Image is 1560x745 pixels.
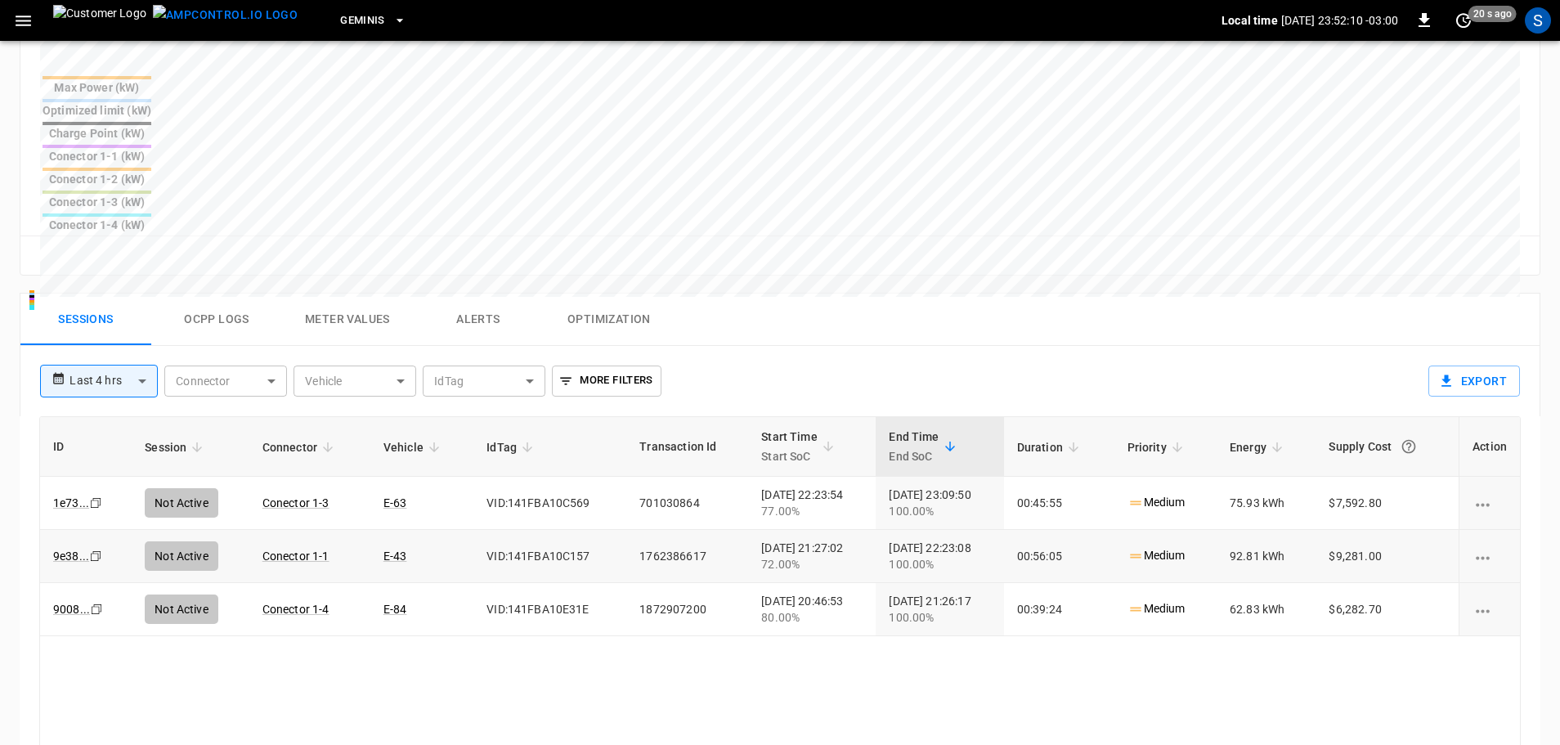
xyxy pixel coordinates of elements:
[1525,7,1551,34] div: profile-icon
[761,556,863,572] div: 72.00%
[626,583,748,636] td: 1872907200
[40,417,1520,636] table: sessions table
[282,294,413,346] button: Meter Values
[761,427,818,466] div: Start Time
[1316,583,1459,636] td: $6,282.70
[761,609,863,626] div: 80.00%
[761,593,863,626] div: [DATE] 20:46:53
[89,600,105,618] div: copy
[486,438,538,457] span: IdTag
[1127,600,1186,617] p: Medium
[262,603,329,616] a: Conector 1-4
[889,427,939,466] div: End Time
[889,447,939,466] p: End SoC
[262,438,338,457] span: Connector
[153,5,298,25] img: ampcontrol.io logo
[1468,6,1517,22] span: 20 s ago
[145,438,208,457] span: Session
[552,366,661,397] button: More Filters
[1394,432,1423,461] button: The cost of your charging session based on your supply rates
[40,417,132,477] th: ID
[889,609,990,626] div: 100.00%
[1217,583,1316,636] td: 62.83 kWh
[473,583,626,636] td: VID:141FBA10E31E
[761,447,818,466] p: Start SoC
[544,294,675,346] button: Optimization
[1230,438,1288,457] span: Energy
[20,294,151,346] button: Sessions
[1450,7,1477,34] button: set refresh interval
[383,438,445,457] span: Vehicle
[69,366,158,397] div: Last 4 hrs
[1004,583,1114,636] td: 00:39:24
[761,427,839,466] span: Start TimeStart SoC
[151,294,282,346] button: Ocpp logs
[1459,417,1520,477] th: Action
[1428,366,1520,397] button: Export
[145,595,218,624] div: Not Active
[1127,438,1188,457] span: Priority
[889,427,960,466] span: End TimeEnd SoC
[1281,12,1398,29] p: [DATE] 23:52:10 -03:00
[1017,438,1084,457] span: Duration
[53,5,146,36] img: Customer Logo
[334,5,413,37] button: Geminis
[383,603,407,616] a: E-84
[413,294,544,346] button: Alerts
[340,11,385,30] span: Geminis
[1473,548,1507,564] div: charging session options
[889,593,990,626] div: [DATE] 21:26:17
[889,556,990,572] div: 100.00%
[1473,601,1507,617] div: charging session options
[1222,12,1278,29] p: Local time
[1473,495,1507,511] div: charging session options
[626,417,748,477] th: Transaction Id
[1329,432,1446,461] div: Supply Cost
